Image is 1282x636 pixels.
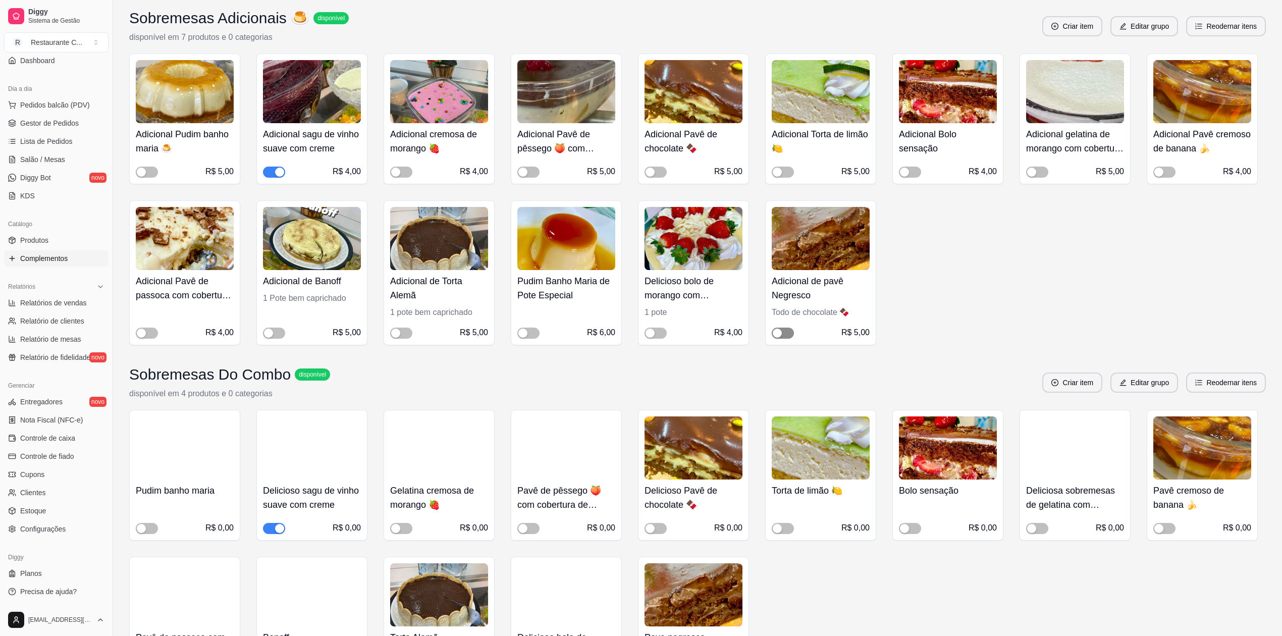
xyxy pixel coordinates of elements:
span: Controle de fiado [20,451,74,461]
div: Diggy [4,549,109,565]
div: R$ 4,00 [460,166,488,178]
div: Gerenciar [4,378,109,394]
a: Planos [4,565,109,581]
img: product-image [517,207,615,270]
span: Pedidos balcão (PDV) [20,100,90,110]
div: R$ 5,00 [205,166,234,178]
div: R$ 4,00 [1223,166,1251,178]
img: product-image [645,60,742,123]
div: R$ 0,00 [333,522,361,534]
img: product-image [263,416,361,480]
button: plus-circleCriar item [1042,373,1102,393]
span: Complementos [20,253,68,263]
img: product-image [645,416,742,480]
button: plus-circleCriar item [1042,16,1102,36]
button: editEditar grupo [1110,373,1178,393]
a: Nota Fiscal (NFC-e) [4,412,109,428]
a: Entregadoresnovo [4,394,109,410]
div: R$ 0,00 [460,522,488,534]
img: product-image [390,207,488,270]
div: R$ 0,00 [969,522,997,534]
span: Sistema de Gestão [28,17,104,25]
img: product-image [772,207,870,270]
img: product-image [772,416,870,480]
div: R$ 5,00 [333,327,361,339]
span: Estoque [20,506,46,516]
div: R$ 5,00 [460,327,488,339]
div: Dia a dia [4,81,109,97]
h4: Adicional sagu de vinho suave com creme [263,127,361,155]
h4: Pavê de pêssego 🍑 com cobertura de chocolate 🍫 [517,484,615,512]
a: Complementos [4,250,109,267]
a: Estoque [4,503,109,519]
div: R$ 5,00 [587,166,615,178]
div: R$ 4,00 [969,166,997,178]
a: Controle de caixa [4,430,109,446]
h4: Delicioso sagu de vinho suave com creme [263,484,361,512]
button: ordered-listReodernar itens [1186,16,1266,36]
button: Pedidos balcão (PDV) [4,97,109,113]
img: product-image [772,60,870,123]
h4: Adicional de pavê Negresco [772,274,870,302]
a: Clientes [4,485,109,501]
span: Salão / Mesas [20,154,65,165]
span: edit [1119,379,1127,386]
button: Select a team [4,32,109,52]
div: R$ 0,00 [205,522,234,534]
span: [EMAIL_ADDRESS][DOMAIN_NAME] [28,616,92,624]
img: product-image [517,416,615,480]
span: Produtos [20,235,48,245]
img: product-image [645,207,742,270]
span: Lista de Pedidos [20,136,73,146]
h4: Adicional Pavê cremoso de banana 🍌 [1153,127,1251,155]
img: product-image [136,416,234,480]
a: Precisa de ajuda? [4,584,109,600]
div: R$ 0,00 [1096,522,1124,534]
div: R$ 4,00 [333,166,361,178]
span: Clientes [20,488,46,498]
span: edit [1119,23,1127,30]
img: product-image [263,60,361,123]
a: Produtos [4,232,109,248]
img: product-image [645,563,742,626]
a: Lista de Pedidos [4,133,109,149]
div: 1 pote [645,306,742,319]
div: R$ 5,00 [841,166,870,178]
button: [EMAIL_ADDRESS][DOMAIN_NAME] [4,608,109,632]
span: Diggy Bot [20,173,51,183]
p: disponível em 7 produtos e 0 categorias [129,31,349,43]
img: product-image [136,60,234,123]
span: Gestor de Pedidos [20,118,79,128]
span: Diggy [28,8,104,17]
h4: Pudim Banho Maria de Pote Especial [517,274,615,302]
h4: Adicional Bolo sensação [899,127,997,155]
span: Configurações [20,524,66,534]
div: 1 Pote bem caprichado [263,292,361,304]
h4: Adicional Torta de limão 🍋 [772,127,870,155]
img: product-image [263,207,361,270]
h4: Delicioso bolo de morango com Chocolate Branco [645,274,742,302]
span: plus-circle [1051,379,1058,386]
h3: Sobremesas Do Combo [129,365,291,384]
img: product-image [517,563,615,626]
img: product-image [263,563,361,626]
div: R$ 5,00 [841,327,870,339]
div: R$ 0,00 [1223,522,1251,534]
img: product-image [899,416,997,480]
span: ordered-list [1195,23,1202,30]
h4: Adicional cremosa de morango 🍓 [390,127,488,155]
div: R$ 6,00 [587,327,615,339]
div: Catálogo [4,216,109,232]
span: Relatório de clientes [20,316,84,326]
div: R$ 4,00 [205,327,234,339]
div: R$ 0,00 [841,522,870,534]
a: Diggy Botnovo [4,170,109,186]
img: product-image [136,563,234,626]
span: Relatório de fidelidade [20,352,90,362]
span: plus-circle [1051,23,1058,30]
h4: Gelatina cremosa de morango 🍓 [390,484,488,512]
h4: Adicional Pavê de chocolate 🍫 [645,127,742,155]
span: Dashboard [20,56,55,66]
a: DiggySistema de Gestão [4,4,109,28]
span: Cupons [20,469,44,480]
